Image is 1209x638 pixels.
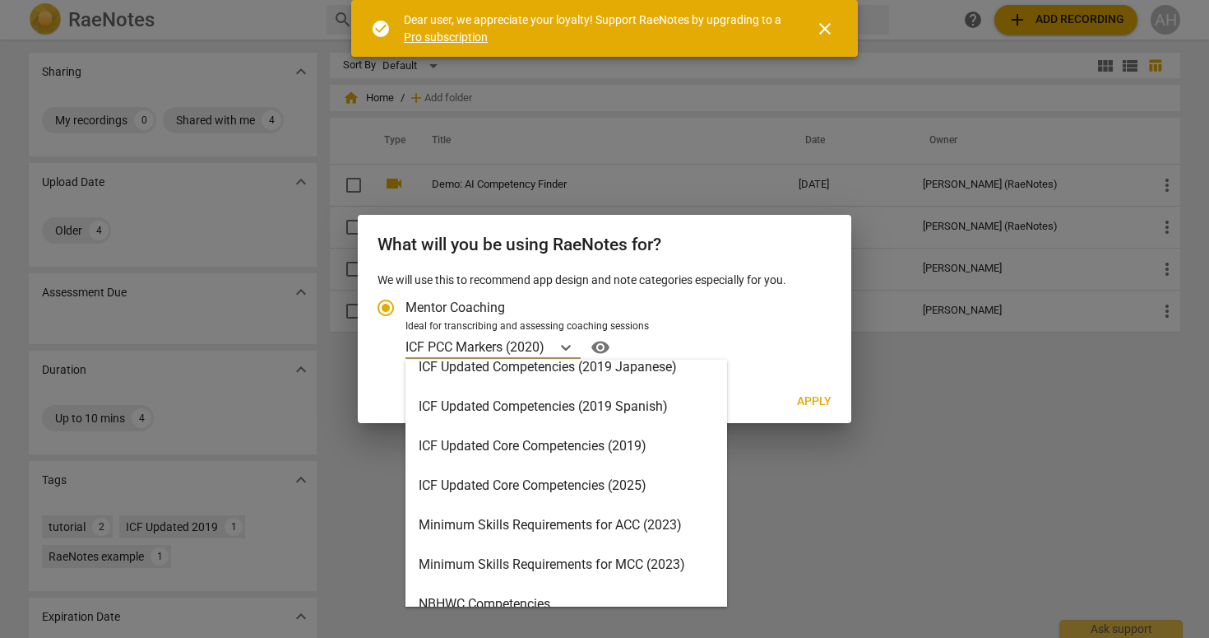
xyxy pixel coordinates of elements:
[797,394,831,410] span: Apply
[405,426,727,466] div: ICF Updated Core Competencies (2019)
[815,19,835,39] span: close
[405,466,727,505] div: ICF Updated Core Competencies (2025)
[546,339,549,355] input: Ideal for transcribing and assessing coaching sessionsICF PCC Markers (2020)Help
[587,338,614,357] span: visibility
[405,387,727,426] div: ICF Updated Competencies (2019 Spanish)
[378,272,831,289] p: We will use this to recommend app design and note categories especially for you.
[405,584,727,624] div: NBHWC Competencies
[805,9,845,49] button: Close
[784,387,845,417] button: Apply
[378,235,831,255] h2: What will you be using RaeNotes for?
[405,545,727,584] div: Minimum Skills Requirements for MCC (2023)
[587,334,614,361] button: Help
[378,288,831,361] div: Account type
[405,505,727,545] div: Minimum Skills Requirements for ACC (2023)
[405,298,505,317] span: Mentor Coaching
[404,12,785,45] div: Dear user, we appreciate your loyalty! Support RaeNotes by upgrading to a
[581,334,614,361] a: Help
[405,347,727,387] div: ICF Updated Competencies (2019 Japanese)
[405,319,827,334] div: Ideal for transcribing and assessing coaching sessions
[405,338,544,356] p: ICF PCC Markers (2020)
[404,30,488,44] a: Pro subscription
[371,19,391,39] span: check_circle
